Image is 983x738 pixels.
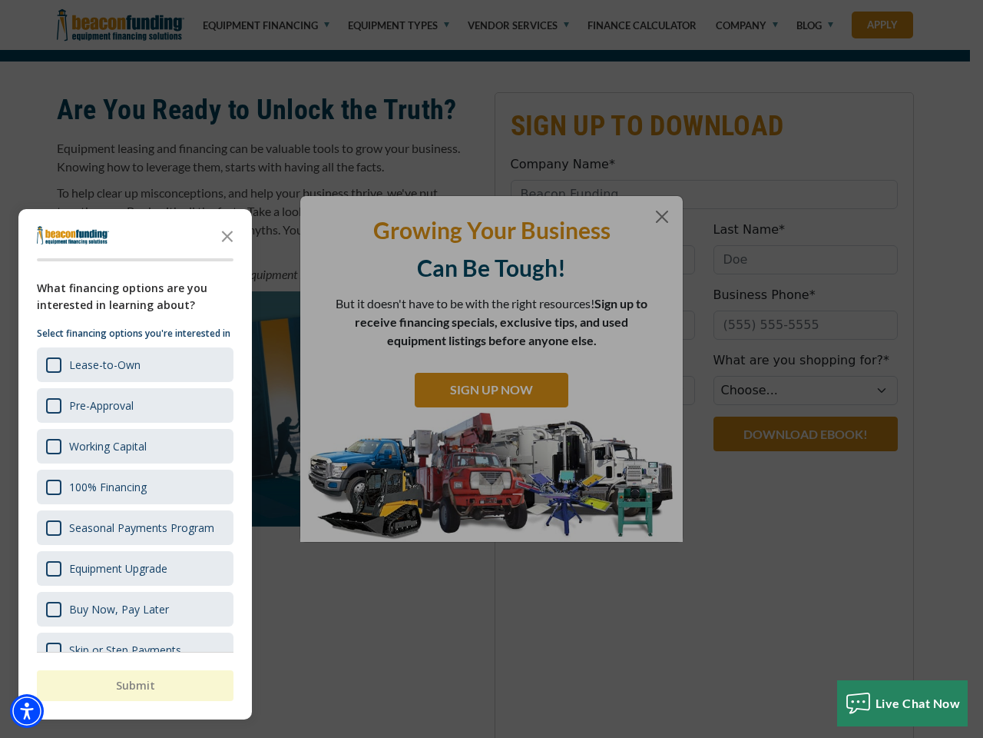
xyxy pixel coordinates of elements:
div: Buy Now, Pay Later [37,592,233,627]
button: Submit [37,670,233,701]
div: 100% Financing [69,480,147,494]
span: Live Chat Now [875,696,961,710]
div: Pre-Approval [69,398,134,413]
div: Survey [18,209,252,720]
div: Accessibility Menu [10,694,44,728]
div: Equipment Upgrade [37,551,233,586]
div: Lease-to-Own [37,347,233,382]
div: Buy Now, Pay Later [69,602,169,617]
button: Live Chat Now [837,680,968,726]
div: Working Capital [37,429,233,464]
img: Company logo [37,226,109,244]
div: Seasonal Payments Program [69,520,214,535]
div: Working Capital [69,439,147,454]
div: Skip or Step Payments [37,633,233,667]
div: Seasonal Payments Program [37,510,233,545]
div: Lease-to-Own [69,357,141,372]
div: What financing options are you interested in learning about? [37,280,233,314]
div: 100% Financing [37,470,233,504]
div: Equipment Upgrade [69,561,167,576]
p: Select financing options you're interested in [37,326,233,341]
div: Pre-Approval [37,388,233,423]
div: Skip or Step Payments [69,643,181,657]
button: Close the survey [212,220,243,251]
